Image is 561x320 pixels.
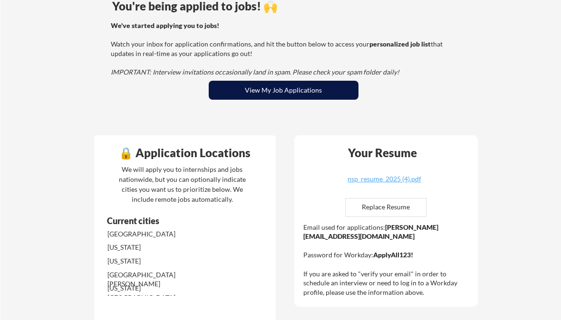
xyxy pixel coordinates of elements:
em: IMPORTANT: Interview invitations occasionally land in spam. Please check your spam folder daily! [111,68,399,76]
div: Your Resume [336,147,430,159]
div: Watch your inbox for application confirmations, and hit the button below to access your that upda... [111,21,454,77]
div: [GEOGRAPHIC_DATA] [107,229,208,239]
div: We will apply you to internships and jobs nationwide, but you can optionally indicate cities you ... [117,164,248,204]
div: [US_STATE] [107,256,208,266]
a: nsp_resume_2025 (4).pdf [328,176,441,190]
strong: personalized job list [369,40,431,48]
strong: ApplyAll123! [373,251,413,259]
div: Email used for applications: Password for Workday: If you are asked to "verify your email" in ord... [303,223,471,297]
div: [US_STATE][GEOGRAPHIC_DATA] [107,283,208,302]
strong: We've started applying you to jobs! [111,21,219,29]
div: Current cities [107,216,239,225]
div: 🔒 Application Locations [97,147,273,159]
button: View My Job Applications [209,81,358,100]
div: [US_STATE] [107,243,208,252]
div: nsp_resume_2025 (4).pdf [328,176,441,182]
div: [GEOGRAPHIC_DATA][PERSON_NAME] [107,270,208,289]
div: You're being applied to jobs! 🙌 [112,0,455,12]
